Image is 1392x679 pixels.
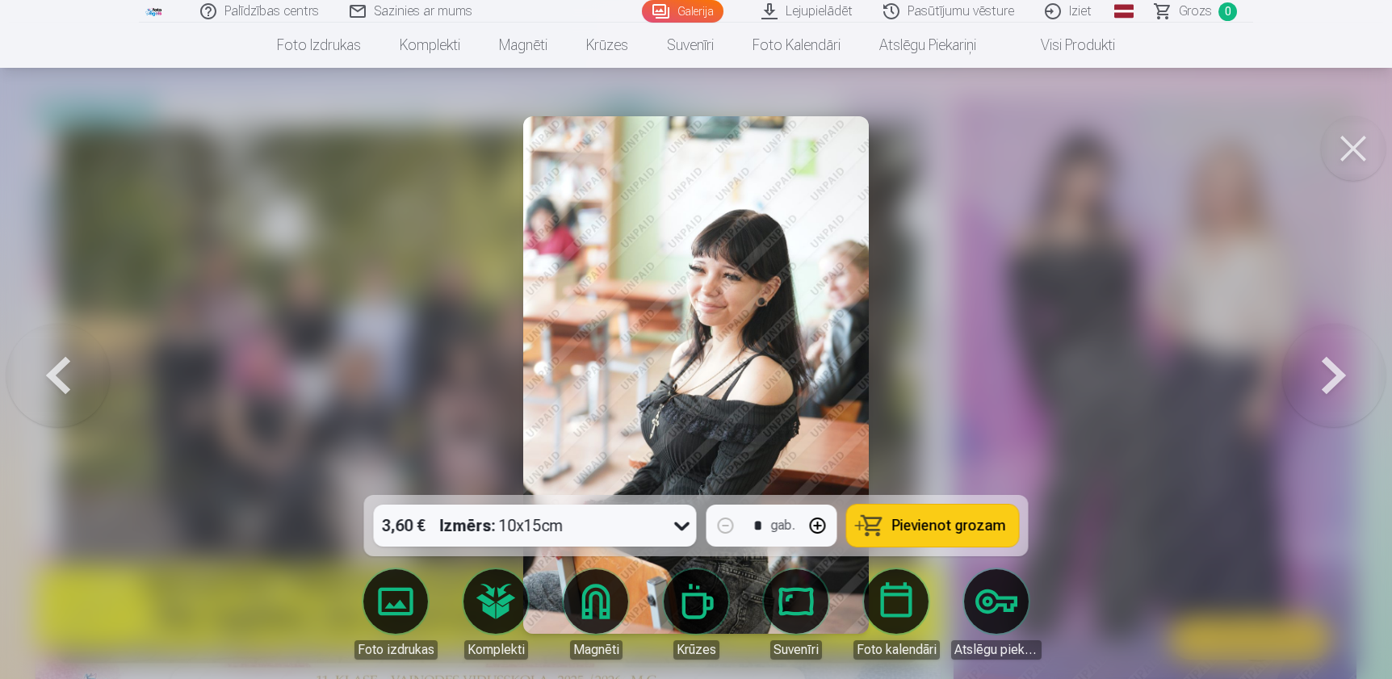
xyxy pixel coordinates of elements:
div: Foto izdrukas [354,640,438,660]
a: Krūzes [567,23,648,68]
a: Atslēgu piekariņi [860,23,996,68]
div: 3,60 € [374,505,434,547]
div: 10x15cm [440,505,564,547]
strong: Izmērs : [440,514,496,537]
a: Suvenīri [648,23,733,68]
div: Komplekti [464,640,528,660]
div: Magnēti [570,640,623,660]
div: Atslēgu piekariņi [951,640,1042,660]
span: Pievienot grozam [892,518,1006,533]
a: Foto kalendāri [851,569,941,660]
img: /fa1 [145,6,163,16]
div: gab. [771,516,795,535]
a: Visi produkti [996,23,1134,68]
div: Suvenīri [770,640,822,660]
button: Pievienot grozam [847,505,1019,547]
a: Foto izdrukas [258,23,380,68]
a: Foto kalendāri [733,23,860,68]
a: Komplekti [451,569,541,660]
a: Komplekti [380,23,480,68]
a: Magnēti [480,23,567,68]
a: Atslēgu piekariņi [951,569,1042,660]
a: Magnēti [551,569,641,660]
a: Krūzes [651,569,741,660]
span: 0 [1218,2,1237,21]
span: Grozs [1179,2,1212,21]
a: Suvenīri [751,569,841,660]
a: Foto izdrukas [350,569,441,660]
div: Krūzes [673,640,719,660]
div: Foto kalendāri [853,640,940,660]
